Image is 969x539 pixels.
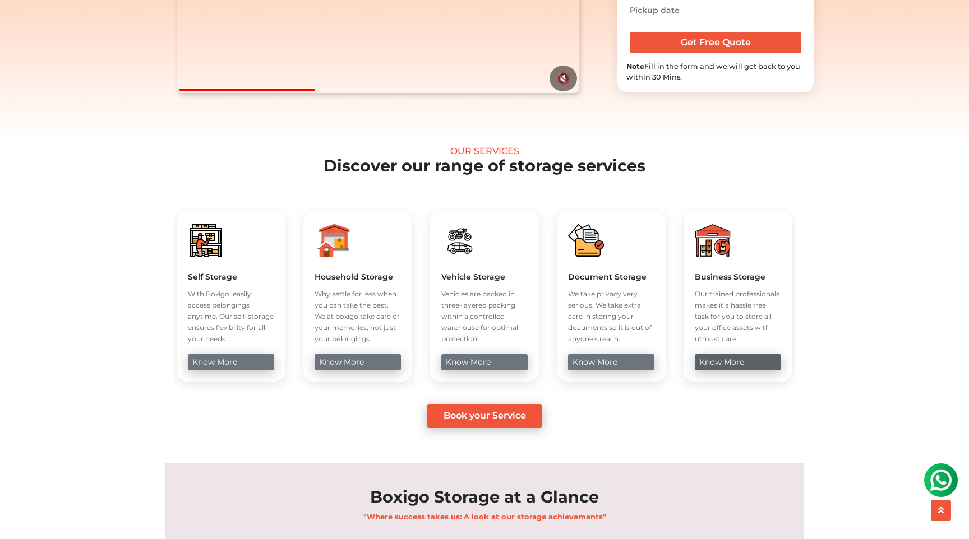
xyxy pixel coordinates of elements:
[441,354,527,370] a: know more
[630,32,801,53] input: Get Free Quote
[626,62,644,71] b: Note
[11,11,34,34] img: whatsapp-icon.svg
[165,487,804,507] h2: Boxigo Storage at a Glance
[626,61,805,82] div: Fill in the form and we will get back to you within 30 Mins.
[39,156,930,176] h2: Discover our range of storage services
[188,222,224,258] img: boxigo_packers_and_movers_huge_savings
[188,289,274,345] p: With Boxigo, easily access belongings anytime. Our self-storage ensures flexibility for all your ...
[550,66,577,91] button: 🔇
[441,272,527,282] h5: Vehicle Storage
[630,1,801,20] input: Pickup date
[568,354,654,370] a: know more
[363,512,606,521] b: "Where success takes us: A look at our storage achievements"
[568,289,654,345] p: We take privacy very serious. We take extra care in storing your documents so it is out of anyone...
[188,272,274,282] h5: Self Storage
[441,222,477,258] img: boxigo_packers_and_movers_huge_savings
[695,222,731,258] img: boxigo_packers_and_movers_huge_savings
[427,404,543,428] a: Book your Service
[315,289,400,345] p: Why settle for less when you can take the best. We at boxigo take care of your memories, not just...
[695,289,781,345] p: Our trained professionals makes it a hassle free task for you to store all your office assets wit...
[568,222,604,258] img: boxigo_packers_and_movers_huge_savings
[695,354,781,370] a: know more
[188,354,274,370] a: know more
[315,222,350,258] img: boxigo_packers_and_movers_huge_savings
[315,354,400,370] a: know more
[315,272,400,282] h5: Household Storage
[695,272,781,282] h5: Business Storage
[441,289,527,345] p: Vehicles are packed in three-layered packing within a controlled warehouse for optimal protection.
[931,500,951,521] button: scroll up
[568,272,654,282] h5: Document Storage
[39,146,930,156] div: Our Services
